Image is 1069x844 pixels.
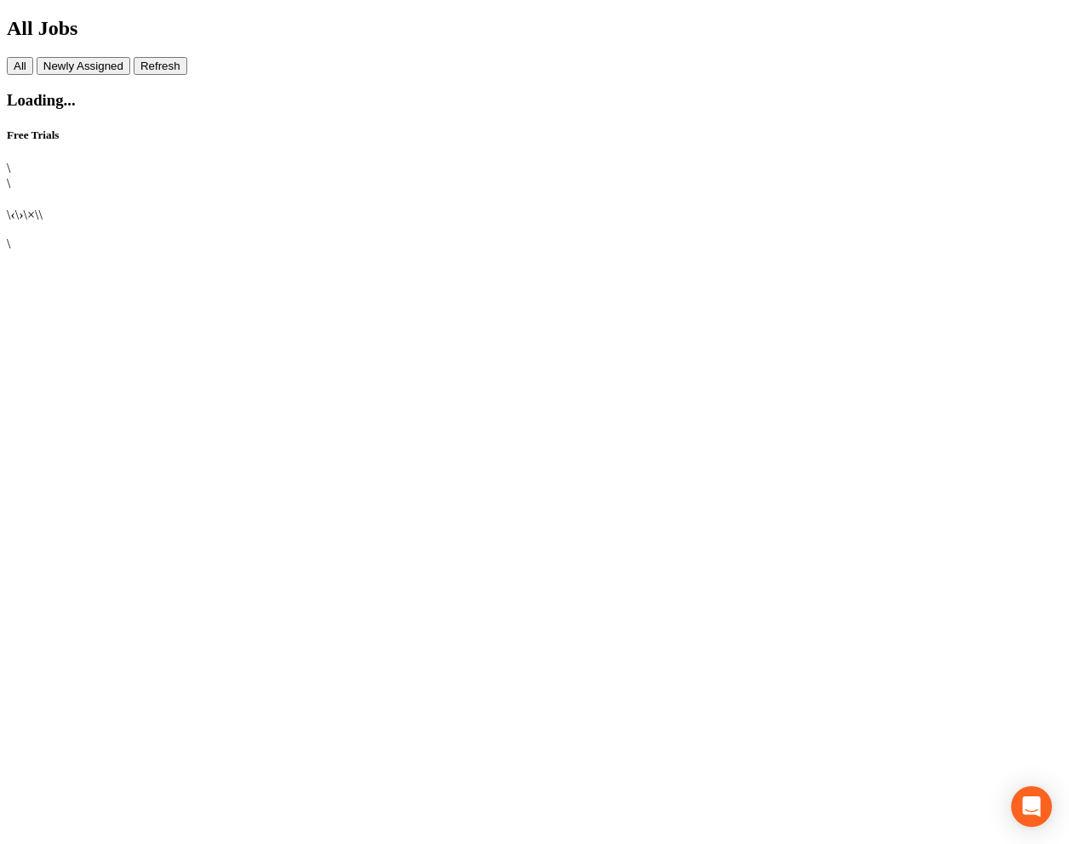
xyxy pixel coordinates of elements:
div: \ \ \ \ \ \ \ \ [7,161,1062,252]
a: ‹ [10,208,14,222]
div: Open Intercom Messenger [1011,786,1052,827]
a: › [19,208,23,222]
button: Refresh [134,57,187,75]
h5: Free Trials [7,128,1062,142]
a: × [27,208,35,222]
button: All [7,57,33,75]
h3: Loading... [7,91,1062,110]
h2: All Jobs [7,17,1062,40]
button: Newly Assigned [37,57,130,75]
